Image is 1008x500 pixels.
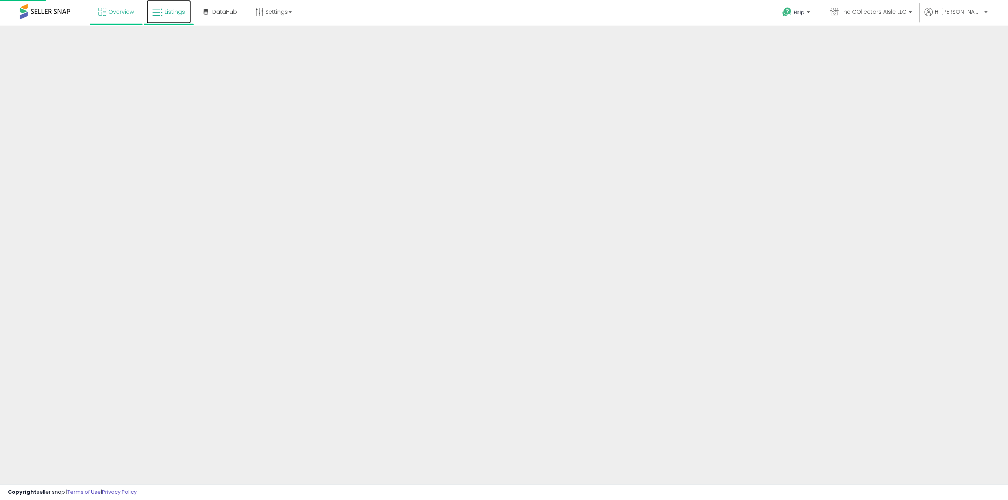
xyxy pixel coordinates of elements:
a: Help [776,1,818,26]
span: Listings [165,8,185,16]
a: Hi [PERSON_NAME] [925,8,988,26]
span: The COllectors AIsle LLC [841,8,906,16]
span: DataHub [212,8,237,16]
span: Overview [108,8,134,16]
span: Hi [PERSON_NAME] [935,8,982,16]
span: Help [794,9,804,16]
i: Get Help [782,7,792,17]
